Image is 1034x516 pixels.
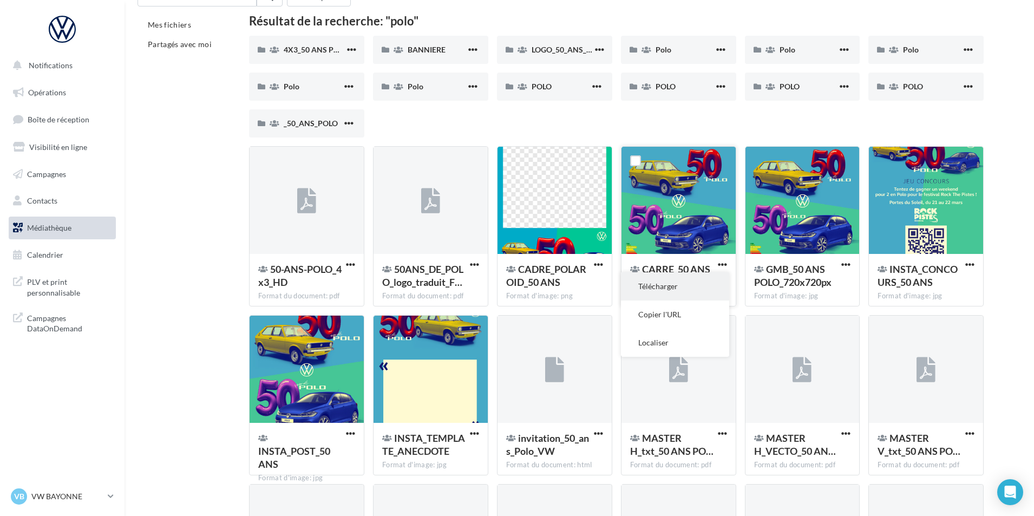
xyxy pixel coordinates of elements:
div: Format d'image: jpg [878,291,974,301]
button: Copier l'URL [621,301,729,329]
span: Notifications [29,61,73,70]
span: Polo [408,82,423,91]
a: Médiathèque [6,217,118,239]
span: Visibilité en ligne [29,142,87,152]
button: Localiser [621,329,729,357]
a: Contacts [6,190,118,212]
span: Partagés avec moi [148,40,212,49]
div: Format d'image: jpg [382,460,479,470]
span: Campagnes [27,169,66,178]
span: Calendrier [27,250,63,259]
a: PLV et print personnalisable [6,270,118,302]
span: POLO [532,82,552,91]
span: invitation_50_ans_Polo_VW [506,432,589,457]
span: Mes fichiers [148,20,191,29]
span: _50_ANS_POLO [284,119,338,128]
span: POLO [656,82,676,91]
span: Opérations [28,88,66,97]
a: Opérations [6,81,118,104]
div: Format d'image: png [506,291,603,301]
a: Campagnes DataOnDemand [6,306,118,338]
span: Polo [780,45,795,54]
span: POLO [903,82,923,91]
span: INSTA_POST_50 ANS [258,445,330,470]
a: Calendrier [6,244,118,266]
span: CADRE_POLAROID_50 ANS [506,263,586,288]
span: MASTER H_txt_50 ANS POLO [630,432,714,457]
span: Contacts [27,196,57,205]
p: VW BAYONNE [31,491,103,502]
div: Résultat de la recherche: "polo" [249,15,984,27]
a: VB VW BAYONNE [9,486,116,507]
span: Polo [284,82,299,91]
span: PLV et print personnalisable [27,275,112,298]
div: Format du document: pdf [258,291,355,301]
span: Polo [903,45,919,54]
button: Notifications [6,54,114,77]
a: Visibilité en ligne [6,136,118,159]
span: BANNIERE [408,45,446,54]
div: Format du document: pdf [878,460,974,470]
div: Open Intercom Messenger [997,479,1023,505]
span: Polo [656,45,671,54]
div: Format d'image: jpg [754,291,851,301]
span: Médiathèque [27,223,71,232]
span: GMB_50 ANS POLO_720x720px [754,263,832,288]
span: MASTER H_VECTO_50 ANS POLO. [754,432,836,457]
div: Format du document: pdf [382,291,479,301]
span: INSTA_TEMPLATE_ANECDOTE [382,432,465,457]
span: Boîte de réception [28,115,89,124]
span: 4X3_50 ANS POLO [284,45,349,54]
span: CARRE_50 ANS POLO_1080x1080px [630,263,710,288]
span: POLO [780,82,800,91]
button: Télécharger [621,272,729,301]
a: Boîte de réception [6,108,118,131]
div: Format du document: html [506,460,603,470]
div: Format du document: pdf [630,460,727,470]
div: Format d'image: jpg [258,473,355,483]
span: INSTA_CONCOURS_50 ANS [878,263,958,288]
span: Campagnes DataOnDemand [27,311,112,334]
span: VB [14,491,24,502]
span: LOGO_50_ANS_POLO [532,45,606,54]
div: Format du document: pdf [754,460,851,470]
span: MASTER V_txt_50 ANS POLO. [878,432,960,457]
span: 50ANS_DE_POLO_logo_traduit_FR_noir [382,263,463,288]
span: 50-ANS-POLO_4x3_HD [258,263,342,288]
a: Campagnes [6,163,118,186]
